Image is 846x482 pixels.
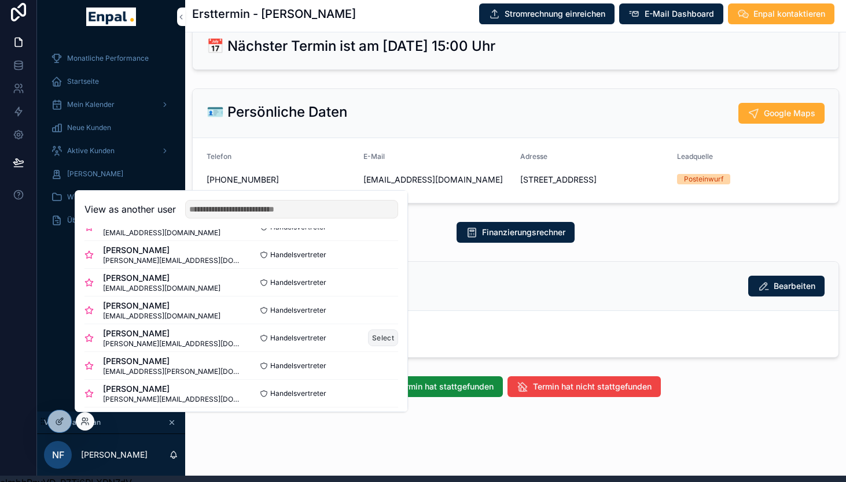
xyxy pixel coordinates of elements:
[684,174,723,184] div: Posteinwurf
[44,164,178,184] a: [PERSON_NAME]
[103,383,241,395] span: [PERSON_NAME]
[103,367,241,376] span: [EMAIL_ADDRESS][PERSON_NAME][DOMAIN_NAME]
[44,117,178,138] a: Neue Kunden
[363,174,511,186] span: [EMAIL_ADDRESS][DOMAIN_NAME]
[728,3,834,24] button: Enpal kontaktieren
[103,284,220,293] span: [EMAIL_ADDRESS][DOMAIN_NAME]
[738,103,825,124] button: Google Maps
[44,48,178,69] a: Monatliche Performance
[207,174,354,186] span: [PHONE_NUMBER]
[270,389,326,398] span: Handelsvertreter
[207,37,495,55] h2: 📅 Nächster Termin ist am [DATE] 15:00 Uhr
[67,216,101,225] span: Über mich
[103,312,220,321] span: [EMAIL_ADDRESS][DOMAIN_NAME]
[103,355,241,367] span: [PERSON_NAME]
[44,71,178,92] a: Startseite
[520,152,547,161] span: Adresse
[507,376,661,397] button: Termin hat nicht stattgefunden
[84,202,176,216] h2: View as another user
[270,278,326,287] span: Handelsvertreter
[103,228,220,238] span: [EMAIL_ADDRESS][DOMAIN_NAME]
[44,94,178,115] a: Mein Kalender
[103,395,241,404] span: [PERSON_NAME][EMAIL_ADDRESS][DOMAIN_NAME]
[368,329,398,346] button: Select
[270,250,326,259] span: Handelsvertreter
[505,8,605,20] span: Stromrechnung einreichen
[520,174,668,186] span: [STREET_ADDRESS]
[764,107,815,119] span: Google Maps
[86,8,135,26] img: App logo
[44,140,178,161] a: Aktive Kunden
[619,3,723,24] button: E-Mail Dashboard
[103,256,241,265] span: [PERSON_NAME][EMAIL_ADDRESS][DOMAIN_NAME]
[103,272,220,284] span: [PERSON_NAME]
[103,328,241,339] span: [PERSON_NAME]
[396,381,494,392] span: Termin hat stattgefunden
[44,187,178,207] a: Wissensdatenbank
[81,449,148,461] p: [PERSON_NAME]
[371,376,503,397] button: Termin hat stattgefunden
[67,54,149,63] span: Monatliche Performance
[192,6,356,22] h1: Ersttermin - [PERSON_NAME]
[37,40,185,246] div: scrollable content
[479,3,615,24] button: Stromrechnung einreichen
[207,152,231,161] span: Telefon
[67,146,115,155] span: Aktive Kunden
[270,333,326,343] span: Handelsvertreter
[67,123,111,132] span: Neue Kunden
[52,448,64,462] span: NF
[482,227,565,238] span: Finanzierungsrechner
[103,244,241,256] span: [PERSON_NAME]
[457,222,575,243] button: Finanzierungsrechner
[103,411,220,422] span: [PERSON_NAME]
[753,8,825,20] span: Enpal kontaktieren
[44,210,178,231] a: Über mich
[67,192,129,202] span: Wissensdatenbank
[67,100,115,109] span: Mein Kalender
[774,280,815,292] span: Bearbeiten
[67,77,99,86] span: Startseite
[103,300,220,312] span: [PERSON_NAME]
[677,152,713,161] span: Leadquelle
[645,8,714,20] span: E-Mail Dashboard
[270,306,326,315] span: Handelsvertreter
[533,381,652,392] span: Termin hat nicht stattgefunden
[67,169,123,179] span: [PERSON_NAME]
[363,152,385,161] span: E-Mail
[270,361,326,370] span: Handelsvertreter
[103,339,241,348] span: [PERSON_NAME][EMAIL_ADDRESS][DOMAIN_NAME]
[207,103,347,121] h2: 🪪 Persönliche Daten
[748,276,825,296] button: Bearbeiten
